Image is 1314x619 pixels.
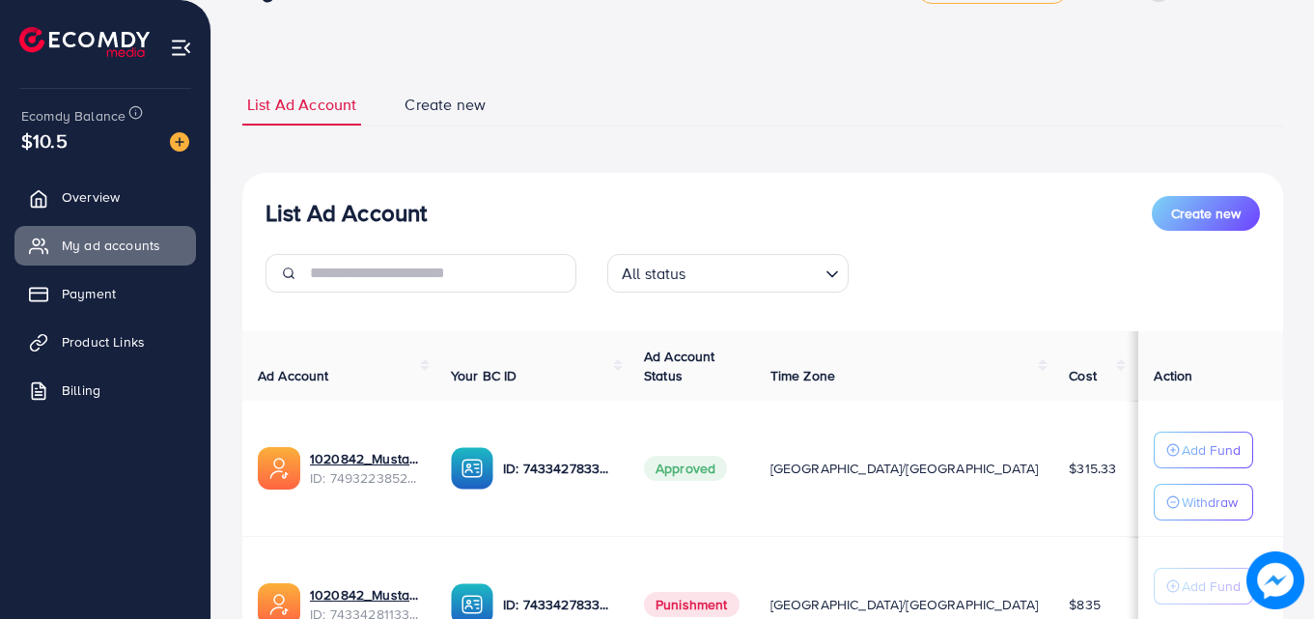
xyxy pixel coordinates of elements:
[503,457,613,480] p: ID: 7433427833025871873
[62,332,145,352] span: Product Links
[1182,491,1238,514] p: Withdraw
[14,371,196,409] a: Billing
[1182,438,1241,462] p: Add Fund
[644,456,727,481] span: Approved
[770,459,1039,478] span: [GEOGRAPHIC_DATA]/[GEOGRAPHIC_DATA]
[770,595,1039,614] span: [GEOGRAPHIC_DATA]/[GEOGRAPHIC_DATA]
[451,447,493,490] img: ic-ba-acc.ded83a64.svg
[1154,484,1253,521] button: Withdraw
[1182,575,1241,598] p: Add Fund
[644,347,715,385] span: Ad Account Status
[451,366,517,385] span: Your BC ID
[1152,196,1260,231] button: Create new
[503,593,613,616] p: ID: 7433427833025871873
[1154,432,1253,468] button: Add Fund
[618,260,690,288] span: All status
[644,592,740,617] span: Punishment
[692,256,818,288] input: Search for option
[310,468,420,488] span: ID: 7493223852907200513
[607,254,849,293] div: Search for option
[62,284,116,303] span: Payment
[1069,459,1116,478] span: $315.33
[266,199,427,227] h3: List Ad Account
[405,94,486,116] span: Create new
[21,106,126,126] span: Ecomdy Balance
[62,380,100,400] span: Billing
[770,366,835,385] span: Time Zone
[258,447,300,490] img: ic-ads-acc.e4c84228.svg
[62,187,120,207] span: Overview
[247,94,356,116] span: List Ad Account
[14,323,196,361] a: Product Links
[21,127,68,155] span: $10.5
[62,236,160,255] span: My ad accounts
[1171,204,1241,223] span: Create new
[1069,366,1097,385] span: Cost
[1154,366,1192,385] span: Action
[14,226,196,265] a: My ad accounts
[310,449,420,468] a: 1020842_Mustafai New1_1744652139809
[310,585,420,605] a: 1020842_Mustafai Store_1730729864480
[14,178,196,216] a: Overview
[310,449,420,489] div: <span class='underline'>1020842_Mustafai New1_1744652139809</span></br>7493223852907200513
[1246,551,1304,609] img: image
[170,132,189,152] img: image
[1154,568,1253,605] button: Add Fund
[19,27,150,57] img: logo
[14,274,196,313] a: Payment
[1069,595,1101,614] span: $835
[170,37,192,59] img: menu
[258,366,329,385] span: Ad Account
